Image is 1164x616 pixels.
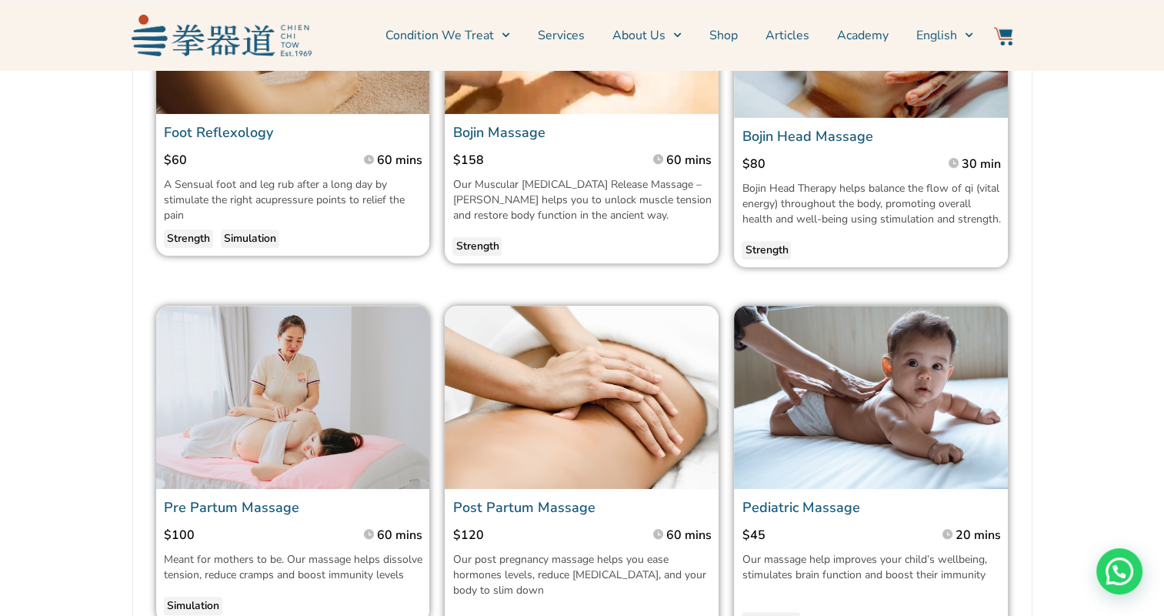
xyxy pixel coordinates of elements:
[364,155,374,165] img: Time Grey
[452,177,711,223] span: Our Muscular [MEDICAL_DATA] Release Massage – [PERSON_NAME] helps you to unlock muscle tension an...
[765,16,809,55] a: Articles
[221,229,279,248] a: Simulation
[455,239,499,254] span: Strength
[942,529,952,539] img: Time Grey
[452,552,711,614] p: Our post pregnancy massage helps you ease hormones levels, reduce [MEDICAL_DATA], and your body t...
[452,237,502,256] a: Strength
[916,16,973,55] a: English
[167,598,219,614] span: Simulation
[452,123,545,142] a: Bojin Massage
[164,177,422,223] p: A Sensual foot and leg rub after a long day by stimulate the right acupressure points to relief t...
[612,16,682,55] a: About Us
[452,151,595,169] p: $158
[164,526,306,544] p: $100
[376,151,422,169] p: 60 mins
[164,597,222,615] a: Simulation
[364,529,374,539] img: Time Grey
[955,526,1000,544] p: 20 mins
[452,498,595,517] a: Post Partum Massage
[164,151,306,169] p: $60
[164,552,422,583] p: Meant for mothers to be. Our massage helps dissolve tension, reduce cramps and boost immunity levels
[709,16,738,55] a: Shop
[742,552,1000,598] p: Our massage help improves your child’s wellbeing, stimulates brain function and boost their immunity
[653,154,663,164] img: Time Grey
[742,127,872,146] a: Bojin Head Massage
[167,231,210,246] span: Strength
[916,26,957,45] span: English
[224,231,276,246] span: Simulation
[376,526,422,544] p: 60 mins
[742,526,884,544] p: $45
[452,526,595,544] p: $120
[949,158,959,168] img: Time Grey
[164,229,213,248] a: Strength
[319,16,973,55] nav: Menu
[164,123,273,142] a: Foot Reflexology
[745,243,788,258] span: Strength
[653,529,663,539] img: Time Grey
[742,498,859,517] a: Pediatric Massage
[742,155,884,173] p: $80
[961,155,1000,173] p: 30 min
[665,526,711,544] p: 60 mins
[538,16,585,55] a: Services
[385,16,510,55] a: Condition We Treat
[665,151,711,169] p: 60 mins
[164,498,299,517] a: Pre Partum Massage
[742,181,1000,227] p: Bojin Head Therapy helps balance the flow of qi (vital energy) throughout the body, promoting ove...
[994,27,1012,45] img: Website Icon-03
[837,16,889,55] a: Academy
[742,241,791,259] a: Strength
